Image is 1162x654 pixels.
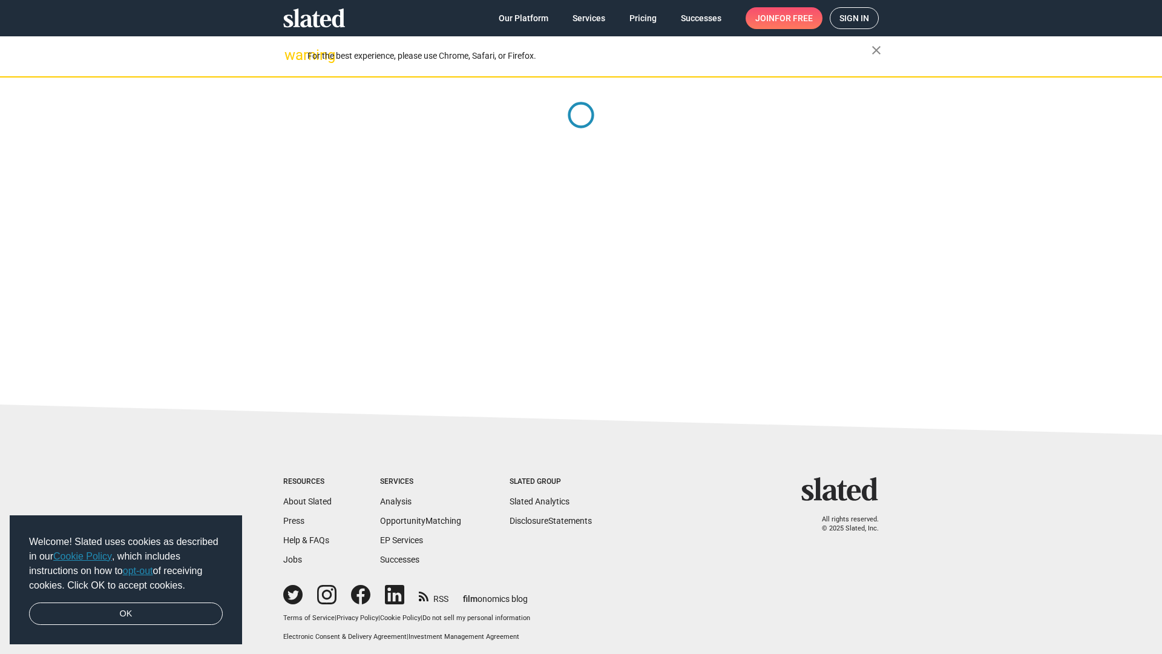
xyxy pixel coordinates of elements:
[336,614,378,622] a: Privacy Policy
[510,516,592,526] a: DisclosureStatements
[489,7,558,29] a: Our Platform
[29,603,223,626] a: dismiss cookie message
[775,7,813,29] span: for free
[380,497,412,506] a: Analysis
[563,7,615,29] a: Services
[830,7,879,29] a: Sign in
[809,515,879,533] p: All rights reserved. © 2025 Slated, Inc.
[284,48,299,62] mat-icon: warning
[407,633,409,641] span: |
[746,7,822,29] a: Joinfor free
[380,535,423,545] a: EP Services
[283,535,329,545] a: Help & FAQs
[307,48,871,64] div: For the best experience, please use Chrome, Safari, or Firefox.
[463,584,528,605] a: filmonomics blog
[510,497,570,506] a: Slated Analytics
[380,516,461,526] a: OpportunityMatching
[29,535,223,593] span: Welcome! Slated uses cookies as described in our , which includes instructions on how to of recei...
[409,633,519,641] a: Investment Management Agreement
[510,477,592,487] div: Slated Group
[573,7,605,29] span: Services
[380,555,419,564] a: Successes
[629,7,657,29] span: Pricing
[869,43,884,58] mat-icon: close
[499,7,548,29] span: Our Platform
[671,7,731,29] a: Successes
[283,477,332,487] div: Resources
[283,497,332,506] a: About Slated
[283,516,304,526] a: Press
[755,7,813,29] span: Join
[123,566,153,576] a: opt-out
[422,614,530,623] button: Do not sell my personal information
[380,614,421,622] a: Cookie Policy
[380,477,461,487] div: Services
[681,7,721,29] span: Successes
[283,633,407,641] a: Electronic Consent & Delivery Agreement
[839,8,869,28] span: Sign in
[419,586,448,605] a: RSS
[378,614,380,622] span: |
[421,614,422,622] span: |
[463,594,478,604] span: film
[620,7,666,29] a: Pricing
[283,614,335,622] a: Terms of Service
[53,551,112,561] a: Cookie Policy
[10,515,242,645] div: cookieconsent
[335,614,336,622] span: |
[283,555,302,564] a: Jobs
